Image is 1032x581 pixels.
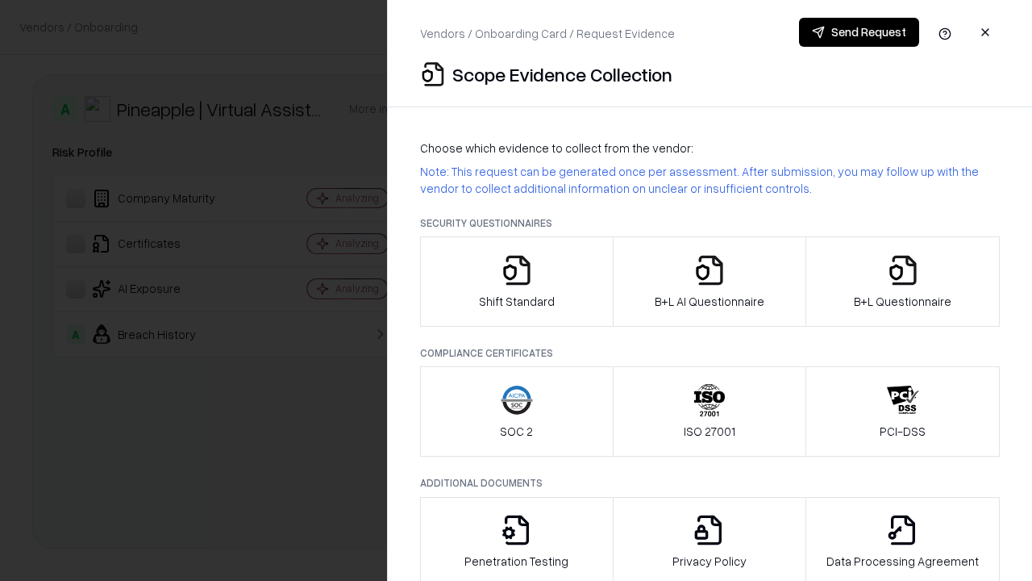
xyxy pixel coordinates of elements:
button: ISO 27001 [613,366,807,457]
button: Send Request [799,18,919,47]
p: Shift Standard [479,293,555,310]
p: Choose which evidence to collect from the vendor: [420,140,1000,157]
button: PCI-DSS [805,366,1000,457]
p: Vendors / Onboarding Card / Request Evidence [420,25,675,42]
button: Shift Standard [420,236,614,327]
p: Security Questionnaires [420,216,1000,230]
p: PCI-DSS [880,423,926,440]
p: Scope Evidence Collection [452,61,672,87]
p: Additional Documents [420,476,1000,490]
p: Data Processing Agreement [826,553,979,570]
p: Note: This request can be generated once per assessment. After submission, you may follow up with... [420,163,1000,197]
p: Privacy Policy [672,553,747,570]
p: ISO 27001 [684,423,735,440]
button: B+L Questionnaire [805,236,1000,327]
p: Penetration Testing [464,553,568,570]
button: B+L AI Questionnaire [613,236,807,327]
p: B+L AI Questionnaire [655,293,764,310]
p: SOC 2 [500,423,533,440]
p: Compliance Certificates [420,346,1000,360]
p: B+L Questionnaire [854,293,951,310]
button: SOC 2 [420,366,614,457]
